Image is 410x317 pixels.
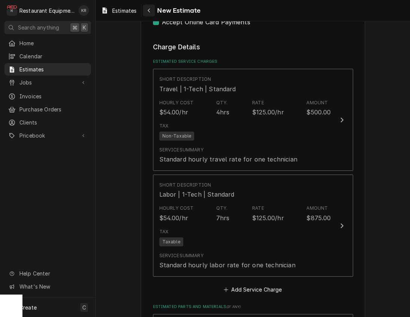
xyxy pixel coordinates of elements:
[4,76,91,89] a: Go to Jobs
[159,182,211,188] div: Short Description
[4,103,91,116] a: Purchase Orders
[4,50,91,62] a: Calendar
[112,7,137,15] span: Estimates
[306,99,328,106] div: Amount
[79,5,89,16] div: Kelli Robinette's Avatar
[153,175,353,277] button: Update Line Item
[19,105,87,113] span: Purchase Orders
[4,63,91,76] a: Estimates
[226,305,241,309] span: ( if any )
[159,99,194,106] div: Hourly Cost
[216,99,228,106] div: Qty.
[153,59,353,295] div: Estimated Service Charges
[216,108,230,117] div: 4hrs
[216,205,228,212] div: Qty.
[19,39,87,47] span: Home
[252,205,264,212] div: Rate
[153,304,353,310] label: Estimated Parts and Materials
[19,304,37,311] span: Create
[72,24,77,31] span: ⌘
[19,270,86,277] span: Help Center
[159,213,188,222] div: $54.00/hr
[79,5,89,16] div: KR
[143,4,155,16] button: Navigate back
[98,4,140,17] a: Estimates
[19,52,87,60] span: Calendar
[4,90,91,102] a: Invoices
[252,108,284,117] div: $125.00/hr
[4,116,91,129] a: Clients
[252,99,264,106] div: Rate
[4,267,91,280] a: Go to Help Center
[159,237,183,246] span: Taxable
[4,21,91,34] button: Search anything⌘K
[19,119,87,126] span: Clients
[159,147,204,153] div: Service Summary
[19,7,74,15] div: Restaurant Equipment Diagnostics
[19,65,87,73] span: Estimates
[83,24,86,31] span: K
[216,213,230,222] div: 7hrs
[159,205,194,212] div: Hourly Cost
[159,84,236,93] div: Travel | 1-Tech | Standard
[19,283,86,290] span: What's New
[306,108,331,117] div: $500.00
[4,129,91,142] a: Go to Pricebook
[162,18,250,27] label: Accept Online Card Payments
[159,228,168,235] div: Tax
[159,76,211,83] div: Short Description
[153,69,353,171] button: Update Line Item
[19,132,76,139] span: Pricebook
[159,261,296,270] div: Standard hourly labor rate for one technician
[306,213,331,222] div: $875.00
[252,213,284,222] div: $125.00/hr
[159,132,195,141] span: Non-Taxable
[155,6,201,16] span: New Estimate
[223,284,283,295] button: Add Service Charge
[19,92,87,100] span: Invoices
[153,59,353,65] label: Estimated Service Charges
[306,205,328,212] div: Amount
[18,24,59,31] span: Search anything
[153,42,353,52] legend: Charge Details
[4,37,91,49] a: Home
[19,79,76,86] span: Jobs
[159,190,235,199] div: Labor | 1-Tech | Standard
[159,108,188,117] div: $54.00/hr
[4,280,91,293] a: Go to What's New
[159,123,168,129] div: Tax
[82,304,86,311] span: C
[7,5,17,16] div: Restaurant Equipment Diagnostics's Avatar
[7,5,17,16] div: R
[159,252,204,259] div: Service Summary
[159,155,297,164] div: Standard hourly travel rate for one technician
